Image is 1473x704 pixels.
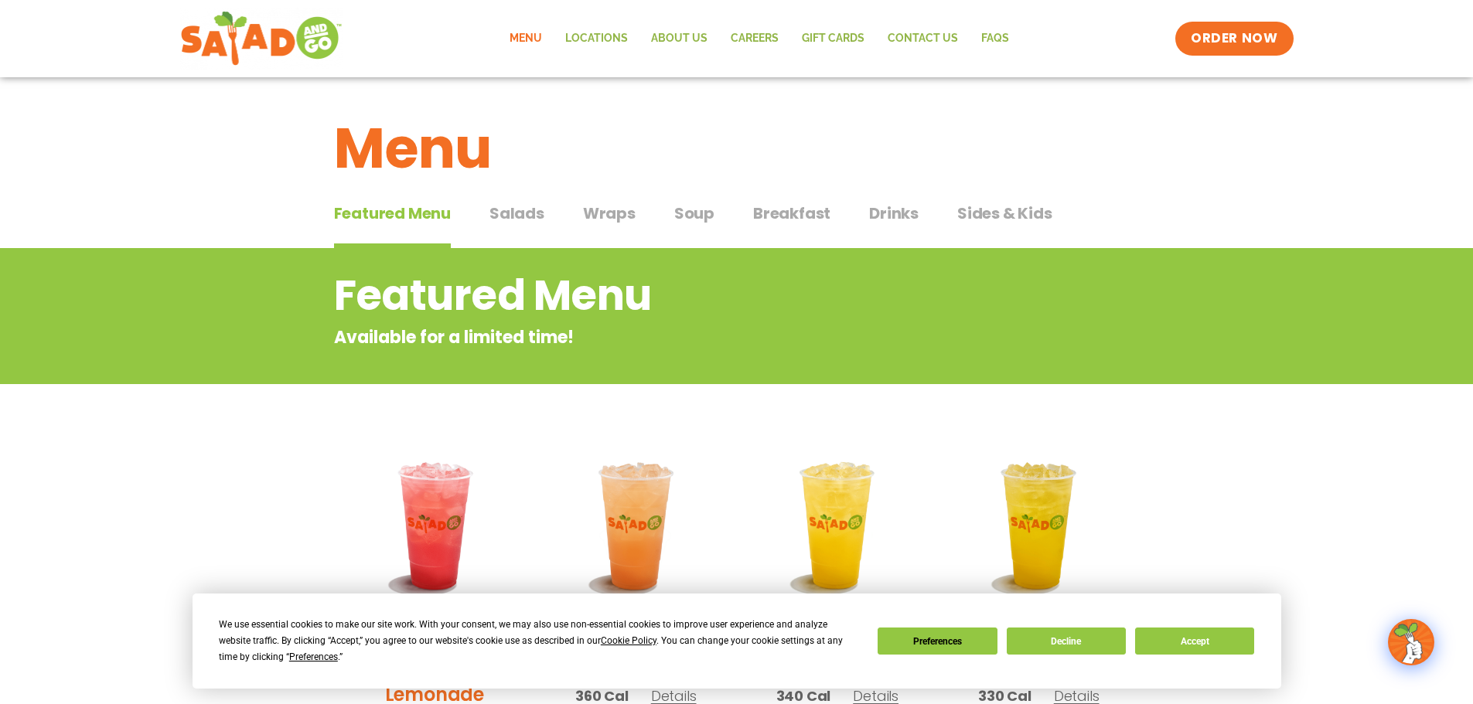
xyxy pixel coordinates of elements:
span: Wraps [583,202,636,225]
button: Decline [1007,627,1126,655]
span: Sides & Kids [957,202,1052,225]
button: Preferences [878,627,997,655]
span: Breakfast [753,202,830,225]
img: new-SAG-logo-768×292 [180,8,343,70]
span: Drinks [869,202,919,225]
a: About Us [639,21,719,56]
p: Available for a limited time! [334,325,1015,350]
a: Contact Us [876,21,970,56]
span: Salads [489,202,544,225]
div: We use essential cookies to make our site work. With your consent, we may also use non-essential ... [219,617,859,665]
img: Product photo for Summer Stone Fruit Lemonade [547,437,725,615]
img: Product photo for Sunkissed Yuzu Lemonade [748,437,927,615]
img: Product photo for Blackberry Bramble Lemonade [346,437,524,615]
span: ORDER NOW [1191,29,1277,48]
div: Tabbed content [334,196,1140,249]
h2: Featured Menu [334,264,1015,327]
span: Soup [674,202,714,225]
div: Cookie Consent Prompt [193,593,1281,689]
a: Locations [554,21,639,56]
img: wpChatIcon [1389,621,1433,664]
a: GIFT CARDS [790,21,876,56]
nav: Menu [498,21,1021,56]
h1: Menu [334,107,1140,190]
a: ORDER NOW [1175,22,1293,56]
a: Menu [498,21,554,56]
a: Careers [719,21,790,56]
span: Preferences [289,651,338,662]
a: FAQs [970,21,1021,56]
button: Accept [1135,627,1254,655]
span: Featured Menu [334,202,451,225]
span: Cookie Policy [601,635,656,646]
img: Product photo for Mango Grove Lemonade [950,437,1128,615]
